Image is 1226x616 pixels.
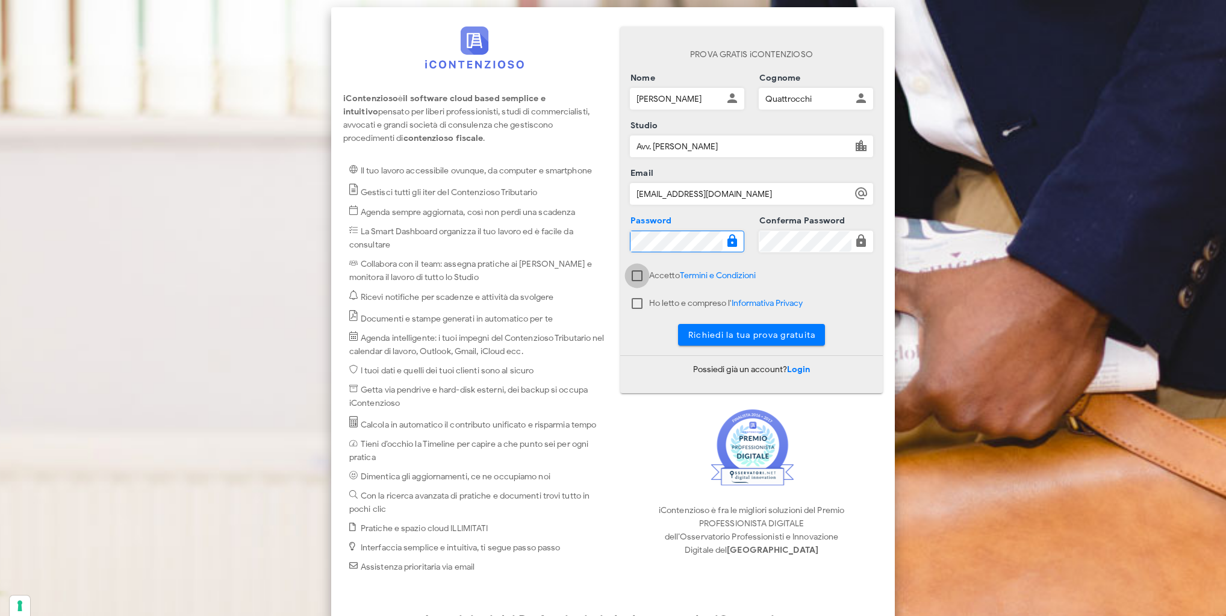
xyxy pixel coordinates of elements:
li: I tuoi dati e quelli dei tuoi clienti sono al sicuro [349,364,606,378]
label: Conferma Password [756,215,845,227]
li: Agenda sempre aggiornata, così non perdi una scadenza [349,205,606,219]
li: Tieni d’occhio la Timeline per capire a che punto sei per ogni pratica [349,438,606,464]
label: Cognome [756,72,800,84]
strong: iContenzioso [343,93,398,104]
button: Richiedi la tua prova gratuita [678,324,826,346]
label: Nome [627,72,655,84]
div: Accetto [649,270,756,282]
input: Inserisci il tuo cognome [759,89,851,109]
input: Inserisci il tuo nome [630,89,723,109]
li: Dimentica gli aggiornamenti, ce ne occupiamo noi [349,470,606,484]
li: Documenti e stampe generati in automatico per te [349,310,606,326]
a: Termini e Condizioni [680,270,756,281]
strong: il software cloud based semplice e intuitivo [343,93,546,117]
p: iContenzioso è fra le migliori soluzioni del Premio PROFESSIONISTA DIGITALE dell’Osservatorio Pro... [620,504,883,557]
button: Le tue preferenze relative al consenso per le tecnologie di tracciamento [10,596,30,616]
span: Richiedi la tua prova gratuita [688,330,816,340]
input: Inserisci indirizzo email [630,184,851,204]
li: Gestisci tutti gli iter del Contenzioso Tributario [349,184,606,199]
li: Agenda intelligente: i tuoi impegni del Contenzioso Tributario nel calendar di lavoro, Outlook, G... [349,331,606,358]
strong: contenzioso fiscale [403,133,484,143]
div: Ho letto e compreso l' [649,297,803,310]
strong: [GEOGRAPHIC_DATA] [727,545,818,555]
a: Login [787,364,811,375]
p: PROVA GRATIS iCONTENZIOSO [630,48,873,61]
li: Pratiche e spazio cloud ILLIMITATI [349,522,606,535]
li: Getta via pendrive e hard-disk esterni, dei backup si occupa iContenzioso [349,384,606,410]
li: Interfaccia semplice e intuitiva, ti segue passo passo [349,541,606,555]
a: Informativa Privacy [732,298,803,308]
li: Con la ricerca avanzata di pratiche e documenti trovi tutto in pochi clic [349,490,606,516]
label: Password [627,215,672,227]
label: Studio [627,120,658,132]
label: Email [627,167,653,179]
li: La Smart Dashboard organizza il tuo lavoro ed è facile da consultare [349,225,606,252]
p: Possiedi già un account? [620,363,883,376]
li: Calcola in automatico il contributo unificato e risparmia tempo [349,416,606,432]
p: è pensato per liberi professionisti, studi di commercialisti, avvocati e grandi società di consul... [343,92,606,145]
li: Il tuo lavoro accessibile ovunque, da computer e smartphone [349,164,606,178]
li: Ricevi notifiche per scadenze e attività da svolgere [349,290,606,304]
img: prize.png [710,408,794,485]
li: Assistenza prioritaria via email [349,561,606,574]
img: logo-text-2l-2x.png [425,26,524,69]
li: Collabora con il team: assegna pratiche ai [PERSON_NAME] e monitora il lavoro di tutto lo Studio [349,258,606,284]
input: Inserisci il nome dello studio [630,136,851,157]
